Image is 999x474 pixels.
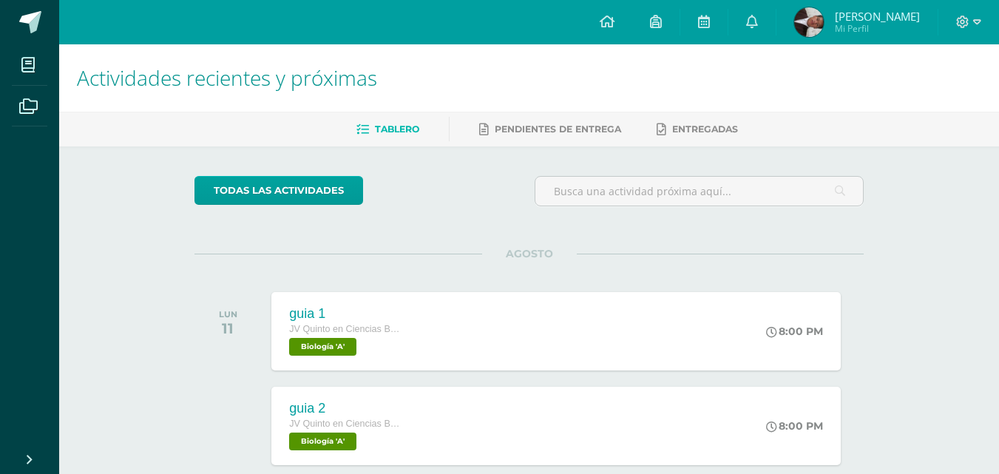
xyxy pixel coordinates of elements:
span: Entregadas [672,123,738,135]
span: JV Quinto en Ciencias Biologícas JV [PERSON_NAME]. CCLL en Ciencias Biológicas Vespertino [289,324,400,334]
div: 8:00 PM [766,325,823,338]
div: 8:00 PM [766,419,823,433]
a: todas las Actividades [194,176,363,205]
a: Tablero [356,118,419,141]
span: Mi Perfil [835,22,920,35]
span: AGOSTO [482,247,577,260]
div: 11 [219,319,237,337]
div: LUN [219,309,237,319]
div: guia 1 [289,306,400,322]
a: Pendientes de entrega [479,118,621,141]
span: Actividades recientes y próximas [77,64,377,92]
span: Pendientes de entrega [495,123,621,135]
span: [PERSON_NAME] [835,9,920,24]
input: Busca una actividad próxima aquí... [535,177,863,206]
span: Biología 'A' [289,433,356,450]
div: guia 2 [289,401,400,416]
span: Tablero [375,123,419,135]
span: JV Quinto en Ciencias Biologícas JV [PERSON_NAME]. CCLL en Ciencias Biológicas Vespertino [289,419,400,429]
img: 41772c84cad50447aba91f3b0e282bfc.png [794,7,824,37]
span: Biología 'A' [289,338,356,356]
a: Entregadas [657,118,738,141]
